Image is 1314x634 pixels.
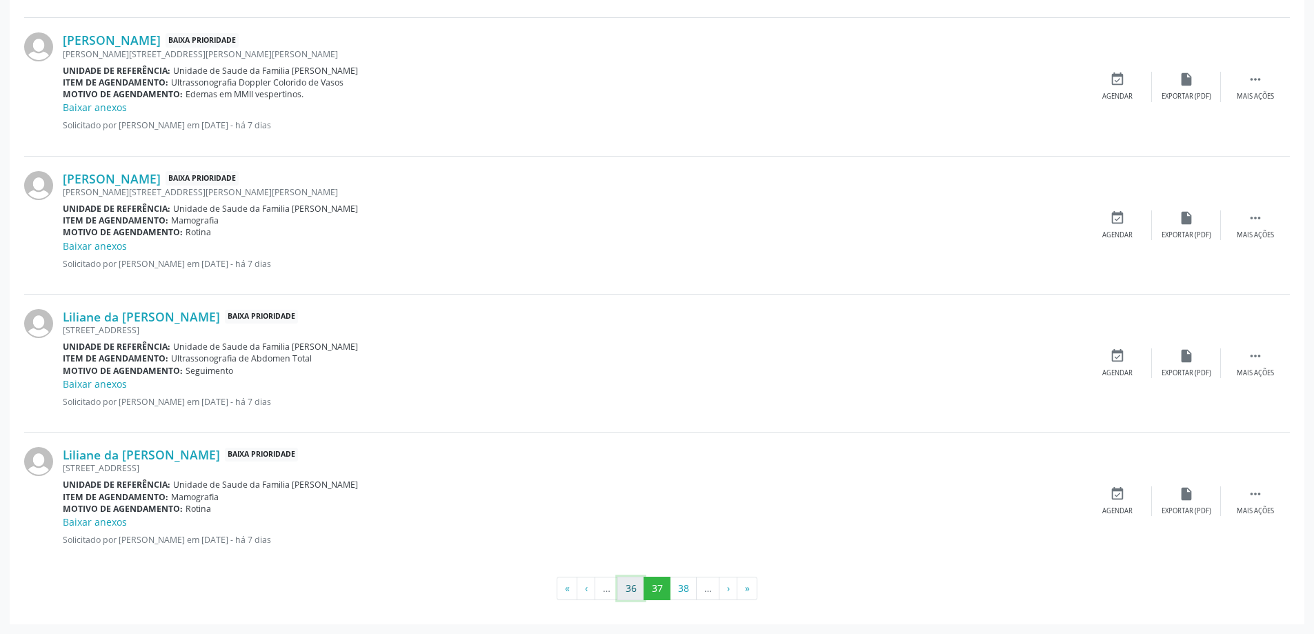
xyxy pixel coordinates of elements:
span: Unidade de Saude da Familia [PERSON_NAME] [173,341,358,353]
span: Unidade de Saude da Familia [PERSON_NAME] [173,65,358,77]
span: Ultrassonografia Doppler Colorido de Vasos [171,77,344,88]
p: Solicitado por [PERSON_NAME] em [DATE] - há 7 dias [63,119,1083,131]
div: [PERSON_NAME][STREET_ADDRESS][PERSON_NAME][PERSON_NAME] [63,186,1083,198]
i: event_available [1110,348,1125,364]
span: Unidade de Saude da Familia [PERSON_NAME] [173,479,358,491]
img: img [24,32,53,61]
i: event_available [1110,72,1125,87]
span: Mamografia [171,491,219,503]
a: [PERSON_NAME] [63,171,161,186]
a: Baixar anexos [63,239,127,252]
div: [STREET_ADDRESS] [63,324,1083,336]
b: Item de agendamento: [63,77,168,88]
span: Seguimento [186,365,233,377]
i:  [1248,72,1263,87]
p: Solicitado por [PERSON_NAME] em [DATE] - há 7 dias [63,534,1083,546]
i:  [1248,348,1263,364]
div: Exportar (PDF) [1162,506,1211,516]
button: Go to first page [557,577,577,600]
span: Mamografia [171,215,219,226]
ul: Pagination [24,577,1290,600]
div: Mais ações [1237,506,1274,516]
div: Agendar [1102,506,1133,516]
i: event_available [1110,486,1125,502]
i:  [1248,210,1263,226]
div: Exportar (PDF) [1162,230,1211,240]
b: Item de agendamento: [63,491,168,503]
img: img [24,447,53,476]
b: Motivo de agendamento: [63,365,183,377]
i: insert_drive_file [1179,348,1194,364]
a: Baixar anexos [63,515,127,528]
b: Item de agendamento: [63,353,168,364]
a: [PERSON_NAME] [63,32,161,48]
b: Unidade de referência: [63,479,170,491]
span: Baixa Prioridade [225,310,298,324]
button: Go to last page [737,577,757,600]
button: Go to page 37 [644,577,670,600]
div: Mais ações [1237,92,1274,101]
p: Solicitado por [PERSON_NAME] em [DATE] - há 7 dias [63,396,1083,408]
span: Baixa Prioridade [225,448,298,462]
b: Motivo de agendamento: [63,88,183,100]
button: Go to previous page [577,577,595,600]
i: insert_drive_file [1179,72,1194,87]
b: Unidade de referência: [63,341,170,353]
div: [PERSON_NAME][STREET_ADDRESS][PERSON_NAME][PERSON_NAME] [63,48,1083,60]
a: Baixar anexos [63,377,127,390]
span: Rotina [186,503,211,515]
div: Agendar [1102,92,1133,101]
button: Go to page 38 [670,577,697,600]
span: Unidade de Saude da Familia [PERSON_NAME] [173,203,358,215]
b: Motivo de agendamento: [63,226,183,238]
button: Go to page 36 [617,577,644,600]
span: Baixa Prioridade [166,33,239,48]
b: Item de agendamento: [63,215,168,226]
a: Baixar anexos [63,101,127,114]
p: Solicitado por [PERSON_NAME] em [DATE] - há 7 dias [63,258,1083,270]
span: Rotina [186,226,211,238]
div: Mais ações [1237,368,1274,378]
span: Ultrassonografia de Abdomen Total [171,353,312,364]
b: Unidade de referência: [63,203,170,215]
div: [STREET_ADDRESS] [63,462,1083,474]
b: Unidade de referência: [63,65,170,77]
a: Liliane da [PERSON_NAME] [63,309,220,324]
i: insert_drive_file [1179,486,1194,502]
img: img [24,171,53,200]
div: Exportar (PDF) [1162,92,1211,101]
div: Agendar [1102,230,1133,240]
span: Edemas em MMII vespertinos. [186,88,303,100]
img: img [24,309,53,338]
div: Exportar (PDF) [1162,368,1211,378]
i:  [1248,486,1263,502]
span: Baixa Prioridade [166,171,239,186]
a: Liliane da [PERSON_NAME] [63,447,220,462]
button: Go to next page [719,577,737,600]
div: Agendar [1102,368,1133,378]
div: Mais ações [1237,230,1274,240]
i: insert_drive_file [1179,210,1194,226]
i: event_available [1110,210,1125,226]
b: Motivo de agendamento: [63,503,183,515]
